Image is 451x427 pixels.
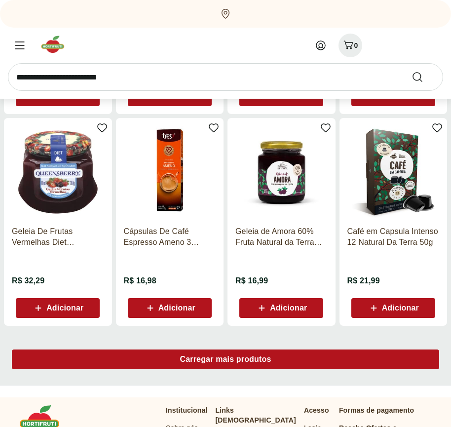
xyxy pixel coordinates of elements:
[180,355,271,363] span: Carregar mais produtos
[166,405,208,415] p: Institucional
[124,226,216,248] a: Cápsulas De Café Espresso Ameno 3 Corações 80G
[12,226,104,248] a: Geleia De Frutas Vermelhas Diet Queensberry 280G
[354,41,358,49] span: 0
[124,275,156,286] span: R$ 16,98
[12,349,439,373] a: Carregar mais produtos
[12,275,44,286] span: R$ 32,29
[235,126,328,218] img: Geleia de Amora 60% Fruta Natural da Terra 270g
[351,298,435,318] button: Adicionar
[46,304,83,312] span: Adicionar
[347,126,440,218] img: Café em Capsula Intenso 12 Natural Da Terra 50g
[216,405,296,425] p: Links [DEMOGRAPHIC_DATA]
[235,226,328,248] a: Geleia de Amora 60% Fruta Natural da Terra 270g
[382,304,419,312] span: Adicionar
[412,71,435,83] button: Submit Search
[338,34,362,57] button: Carrinho
[158,304,195,312] span: Adicionar
[304,405,329,415] p: Acesso
[8,63,443,91] input: search
[12,126,104,218] img: Geleia De Frutas Vermelhas Diet Queensberry 280G
[239,298,323,318] button: Adicionar
[270,304,307,312] span: Adicionar
[347,275,380,286] span: R$ 21,99
[128,298,212,318] button: Adicionar
[16,298,100,318] button: Adicionar
[347,226,440,248] a: Café em Capsula Intenso 12 Natural Da Terra 50g
[339,405,431,415] p: Formas de pagamento
[235,275,268,286] span: R$ 16,99
[8,34,32,57] button: Menu
[124,126,216,218] img: Cápsulas De Café Espresso Ameno 3 Corações 80G
[39,35,73,54] img: Hortifruti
